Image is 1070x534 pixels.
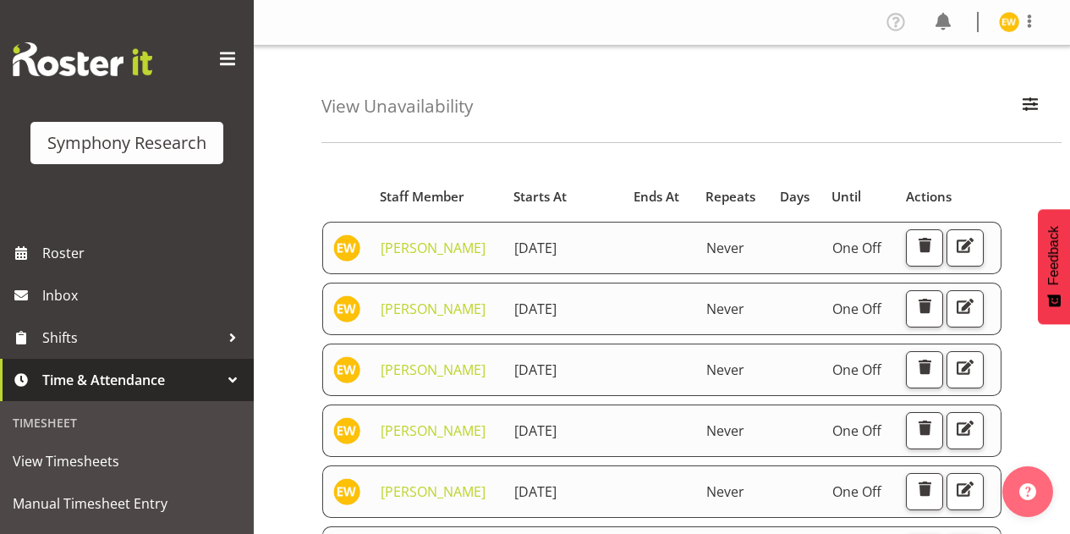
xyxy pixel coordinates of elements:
[333,295,360,322] img: enrica-walsh11863.jpg
[832,421,881,440] span: One Off
[906,229,943,267] button: Delete Unavailability
[4,405,250,440] div: Timesheet
[1019,483,1036,500] img: help-xxl-2.png
[381,482,486,501] a: [PERSON_NAME]
[514,361,557,379] span: [DATE]
[4,440,250,482] a: View Timesheets
[832,361,881,379] span: One Off
[333,417,360,444] img: enrica-walsh11863.jpg
[947,229,984,267] button: Edit Unavailability
[42,325,220,350] span: Shifts
[906,473,943,510] button: Delete Unavailability
[321,96,473,116] h4: View Unavailability
[947,473,984,510] button: Edit Unavailability
[780,187,809,206] span: Days
[706,300,744,318] span: Never
[832,239,881,257] span: One Off
[1038,209,1070,324] button: Feedback - Show survey
[906,290,943,328] button: Delete Unavailability
[906,412,943,449] button: Delete Unavailability
[705,187,755,206] span: Repeats
[706,239,744,257] span: Never
[333,478,360,505] img: enrica-walsh11863.jpg
[1046,226,1062,285] span: Feedback
[947,351,984,388] button: Edit Unavailability
[906,187,952,206] span: Actions
[947,412,984,449] button: Edit Unavailability
[333,356,360,383] img: enrica-walsh11863.jpg
[513,187,567,206] span: Starts At
[832,482,881,501] span: One Off
[831,187,861,206] span: Until
[514,239,557,257] span: [DATE]
[906,351,943,388] button: Delete Unavailability
[1012,88,1048,125] button: Filter Employees
[42,240,245,266] span: Roster
[947,290,984,328] button: Edit Unavailability
[706,482,744,501] span: Never
[47,130,206,156] div: Symphony Research
[333,234,360,261] img: enrica-walsh11863.jpg
[634,187,679,206] span: Ends At
[13,42,152,76] img: Rosterit website logo
[514,482,557,501] span: [DATE]
[13,491,241,516] span: Manual Timesheet Entry
[13,449,241,474] span: View Timesheets
[514,421,557,440] span: [DATE]
[514,300,557,318] span: [DATE]
[999,12,1019,32] img: enrica-walsh11863.jpg
[706,421,744,440] span: Never
[42,367,220,393] span: Time & Attendance
[380,187,464,206] span: Staff Member
[4,482,250,525] a: Manual Timesheet Entry
[381,300,486,318] a: [PERSON_NAME]
[381,361,486,379] a: [PERSON_NAME]
[832,300,881,318] span: One Off
[381,239,486,257] a: [PERSON_NAME]
[706,361,744,379] span: Never
[381,421,486,440] a: [PERSON_NAME]
[42,283,245,308] span: Inbox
